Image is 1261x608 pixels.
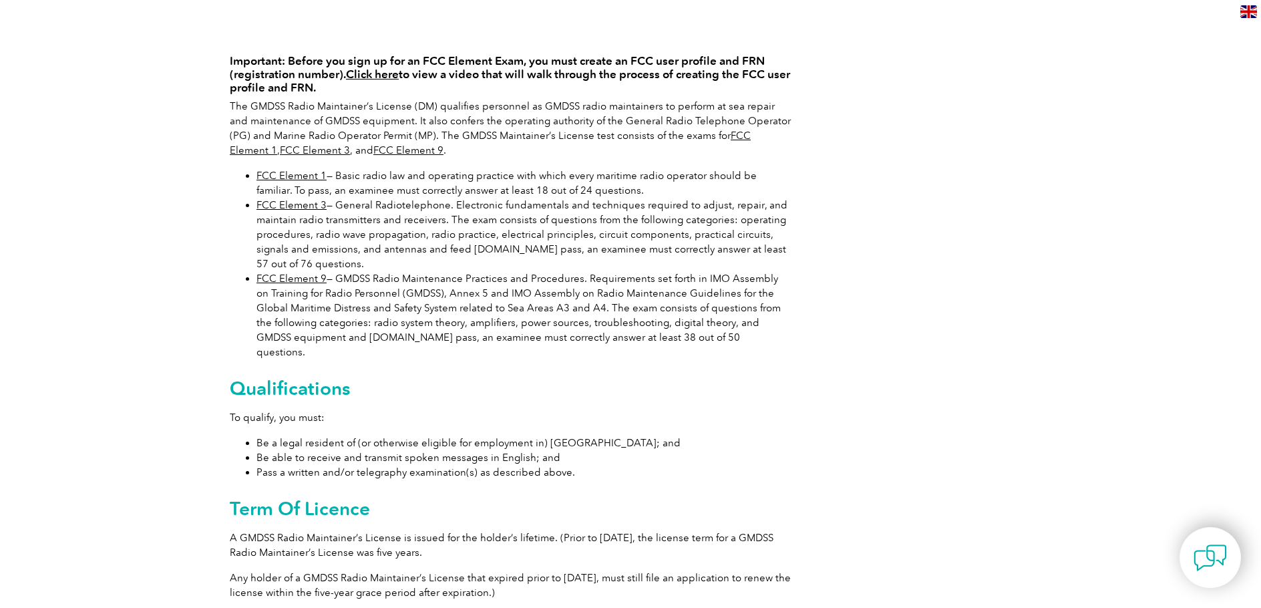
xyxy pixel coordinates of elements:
img: contact-chat.png [1194,541,1227,575]
h4: Important: Before you sign up for an FCC Element Exam, you must create an FCC user profile and FR... [230,54,791,94]
li: — GMDSS Radio Maintenance Practices and Procedures. Requirements set forth in IMO Assembly on Tra... [256,271,791,359]
h2: Qualifications [230,377,791,399]
li: Be able to receive and transmit spoken messages in English; and [256,450,791,465]
li: — Basic radio law and operating practice with which every maritime radio operator should be famil... [256,168,791,198]
li: Pass a written and/or telegraphy examination(s) as described above. [256,465,791,480]
img: en [1240,5,1257,18]
a: FCC Element 3 [280,144,350,156]
p: To qualify, you must: [230,410,791,425]
a: FCC Element 3 [256,199,327,211]
li: Be a legal resident of (or otherwise eligible for employment in) [GEOGRAPHIC_DATA]; and [256,436,791,450]
a: FCC Element 9 [373,144,443,156]
a: FCC Element 9 [256,273,327,285]
h2: Term Of Licence [230,498,791,519]
p: Any holder of a GMDSS Radio Maintainer’s License that expired prior to [DATE], must still file an... [230,571,791,600]
a: FCC Element 1 [256,170,327,182]
a: Click here [346,67,399,81]
li: — General Radiotelephone. Electronic fundamentals and techniques required to adjust, repair, and ... [256,198,791,271]
p: A GMDSS Radio Maintainer’s License is issued for the holder’s lifetime. (Prior to [DATE], the lic... [230,530,791,560]
p: The GMDSS Radio Maintainer’s License (DM) qualifies personnel as GMDSS radio maintainers to perfo... [230,99,791,158]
